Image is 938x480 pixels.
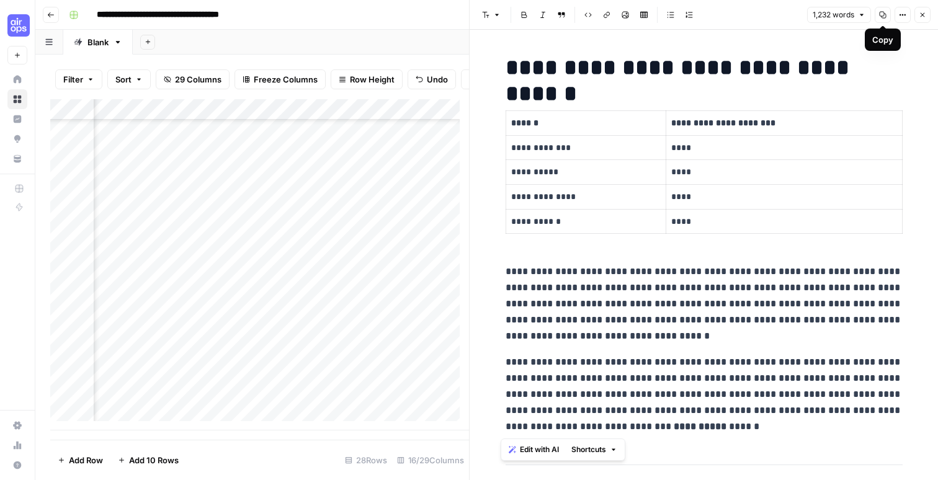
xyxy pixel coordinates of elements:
[55,69,102,89] button: Filter
[807,7,871,23] button: 1,232 words
[427,73,448,86] span: Undo
[571,444,606,455] span: Shortcuts
[520,444,559,455] span: Edit with AI
[7,14,30,37] img: Cohort 4 Logo
[392,450,469,470] div: 16/29 Columns
[63,30,133,55] a: Blank
[234,69,326,89] button: Freeze Columns
[331,69,403,89] button: Row Height
[50,450,110,470] button: Add Row
[7,435,27,455] a: Usage
[566,442,622,458] button: Shortcuts
[7,129,27,149] a: Opportunities
[340,450,392,470] div: 28 Rows
[63,73,83,86] span: Filter
[7,89,27,109] a: Browse
[7,149,27,169] a: Your Data
[69,454,103,466] span: Add Row
[7,10,27,41] button: Workspace: Cohort 4
[7,69,27,89] a: Home
[129,454,179,466] span: Add 10 Rows
[7,109,27,129] a: Insights
[87,36,109,48] div: Blank
[156,69,230,89] button: 29 Columns
[813,9,854,20] span: 1,232 words
[7,416,27,435] a: Settings
[254,73,318,86] span: Freeze Columns
[115,73,132,86] span: Sort
[408,69,456,89] button: Undo
[504,442,564,458] button: Edit with AI
[350,73,395,86] span: Row Height
[110,450,186,470] button: Add 10 Rows
[107,69,151,89] button: Sort
[7,455,27,475] button: Help + Support
[175,73,221,86] span: 29 Columns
